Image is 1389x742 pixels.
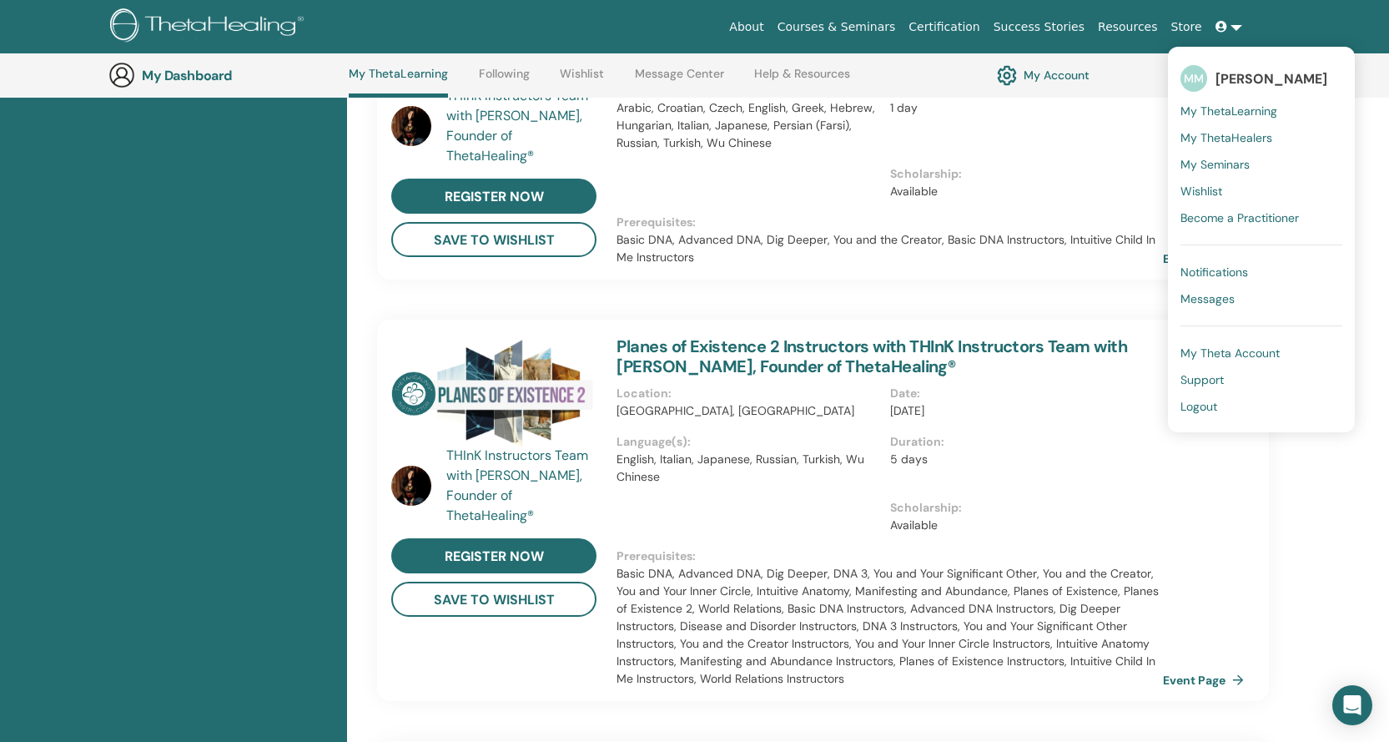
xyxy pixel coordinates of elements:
[1180,184,1222,199] span: Wishlist
[446,446,601,526] a: THInK Instructors Team with [PERSON_NAME], Founder of ThetaHealing®
[1180,372,1224,387] span: Support
[1091,12,1165,43] a: Resources
[616,402,879,420] p: [GEOGRAPHIC_DATA], [GEOGRAPHIC_DATA]
[445,548,544,565] span: register now
[445,188,544,205] span: register now
[616,385,879,402] p: Location :
[391,582,596,617] button: save to wishlist
[616,451,879,486] p: English, Italian, Japanese, Russian, Turkish, Wu Chinese
[1180,98,1342,124] a: My ThetaLearning
[635,67,724,93] a: Message Center
[1332,685,1372,725] div: Open Intercom Messenger
[997,61,1090,89] a: My Account
[722,12,770,43] a: About
[1180,285,1342,312] a: Messages
[1180,259,1342,285] a: Notifications
[391,106,431,146] img: default.jpg
[391,222,596,257] button: save to wishlist
[391,336,596,451] img: Planes of Existence 2 Instructors
[110,8,310,46] img: logo.png
[754,67,850,93] a: Help & Resources
[1180,157,1250,172] span: My Seminars
[560,67,604,93] a: Wishlist
[997,61,1017,89] img: cog.svg
[1215,70,1327,88] span: [PERSON_NAME]
[108,62,135,88] img: generic-user-icon.jpg
[616,214,1163,231] p: Prerequisites :
[890,165,1153,183] p: Scholarship :
[616,231,1163,266] p: Basic DNA, Advanced DNA, Dig Deeper, You and the Creator, Basic DNA Instructors, Intuitive Child ...
[1180,366,1342,393] a: Support
[890,517,1153,534] p: Available
[391,179,596,214] a: register now
[987,12,1091,43] a: Success Stories
[902,12,986,43] a: Certification
[1180,346,1280,361] span: My Theta Account
[1180,124,1342,151] a: My ThetaHealers
[616,99,879,152] p: Arabic, Croatian, Czech, English, Greek, Hebrew, Hungarian, Italian, Japanese, Persian (Farsi), R...
[890,499,1153,517] p: Scholarship :
[1180,130,1272,145] span: My ThetaHealers
[1180,265,1248,280] span: Notifications
[1163,246,1251,271] a: Event Page
[1180,103,1277,119] span: My ThetaLearning
[1180,151,1342,178] a: My Seminars
[1180,393,1342,420] a: Logout
[890,385,1153,402] p: Date :
[1180,210,1299,225] span: Become a Practitioner
[1180,65,1207,92] span: MM
[890,99,1153,117] p: 1 day
[1180,291,1235,306] span: Messages
[349,67,448,98] a: My ThetaLearning
[1180,178,1342,204] a: Wishlist
[1180,59,1342,98] a: MM[PERSON_NAME]
[446,86,601,166] a: THInK Instructors Team with [PERSON_NAME], Founder of ThetaHealing®
[771,12,903,43] a: Courses & Seminars
[890,433,1153,451] p: Duration :
[142,68,309,83] h3: My Dashboard
[1180,204,1342,231] a: Become a Practitioner
[616,548,1163,565] p: Prerequisites :
[1180,399,1217,414] span: Logout
[1165,12,1209,43] a: Store
[616,336,1127,377] a: Planes of Existence 2 Instructors with THInK Instructors Team with [PERSON_NAME], Founder of Thet...
[890,402,1153,420] p: [DATE]
[1163,668,1251,693] a: Event Page
[391,538,596,573] a: register now
[479,67,530,93] a: Following
[616,565,1163,688] p: Basic DNA, Advanced DNA, Dig Deeper, DNA 3, You and Your Significant Other, You and the Creator, ...
[391,466,431,506] img: default.jpg
[890,183,1153,200] p: Available
[890,451,1153,468] p: 5 days
[616,433,879,451] p: Language(s) :
[1180,340,1342,366] a: My Theta Account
